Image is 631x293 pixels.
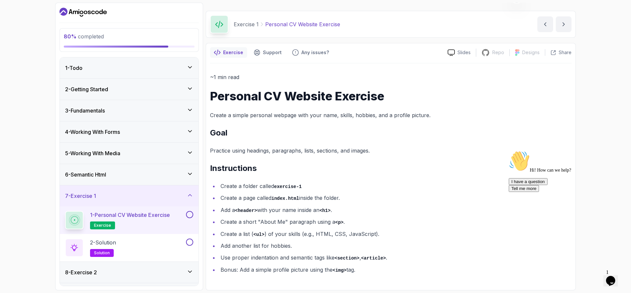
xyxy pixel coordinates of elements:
[210,73,572,82] p: ~1 min read
[219,241,572,250] li: Add another list for hobbies.
[64,33,104,40] span: completed
[65,85,108,93] h3: 2 - Getting Started
[335,256,360,261] code: <section>
[219,229,572,239] li: Create a list ( ) of your skills (e.g., HTML, CSS, JavaScript).
[250,47,286,58] button: Support button
[457,49,471,56] p: Slides
[210,47,247,58] button: notes button
[3,3,24,24] img: :wave:
[3,20,65,25] span: Hi! How can we help?
[492,49,504,56] p: Repo
[545,49,572,56] button: Share
[3,3,121,44] div: 👋Hi! How can we help?I have a questionTell me more
[3,30,41,37] button: I have a question
[265,20,340,28] p: Personal CV Website Exercise
[65,211,193,229] button: 1-Personal CV Website Exerciseexercise
[60,57,199,78] button: 1-Todo
[60,164,199,185] button: 6-Semantic Html
[235,208,257,213] code: <header>
[60,185,199,206] button: 7-Exercise 1
[319,208,331,213] code: <h1>
[210,163,572,174] h2: Instructions
[442,49,476,56] a: Slides
[219,253,572,262] li: Use proper indentation and semantic tags like , .
[65,149,120,157] h3: 5 - Working With Media
[219,205,572,215] li: Add a with your name inside an .
[603,267,624,286] iframe: chat widget
[274,184,302,189] code: exercise-1
[522,49,540,56] p: Designs
[210,111,572,120] p: Create a simple personal webpage with your name, skills, hobbies, and a profile picture.
[301,49,329,56] p: Any issues?
[60,121,199,142] button: 4-Working With Forms
[65,239,193,257] button: 2-Solutionsolution
[65,107,105,115] h3: 3 - Fundamentals
[223,49,243,56] p: Exercise
[333,268,346,273] code: <img>
[64,33,77,40] span: 80 %
[288,47,333,58] button: Feedback button
[271,196,299,201] code: index.html
[219,265,572,275] li: Bonus: Add a simple profile picture using the tag.
[219,181,572,191] li: Create a folder called
[234,20,259,28] p: Exercise 1
[65,128,120,136] h3: 4 - Working With Forms
[219,193,572,203] li: Create a page called inside the folder.
[65,192,96,200] h3: 7 - Exercise 1
[537,16,553,32] button: previous content
[210,90,572,103] h1: Personal CV Website Exercise
[60,143,199,164] button: 5-Working With Media
[60,100,199,121] button: 3-Fundamentals
[65,268,97,276] h3: 8 - Exercise 2
[3,37,33,44] button: Tell me more
[361,256,386,261] code: <article>
[59,7,107,17] a: Dashboard
[219,217,572,227] li: Create a short "About Me" paragraph using a .
[94,223,111,228] span: exercise
[335,220,343,225] code: <p>
[559,49,572,56] p: Share
[210,128,572,138] h2: Goal
[94,250,110,256] span: solution
[65,64,82,72] h3: 1 - Todo
[90,211,170,219] p: 1 - Personal CV Website Exercise
[90,239,116,246] p: 2 - Solution
[253,232,265,237] code: <ul>
[506,148,624,263] iframe: chat widget
[263,49,282,56] p: Support
[60,262,199,283] button: 8-Exercise 2
[65,171,106,178] h3: 6 - Semantic Html
[210,146,572,155] p: Practice using headings, paragraphs, lists, sections, and images.
[60,79,199,100] button: 2-Getting Started
[556,16,572,32] button: next content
